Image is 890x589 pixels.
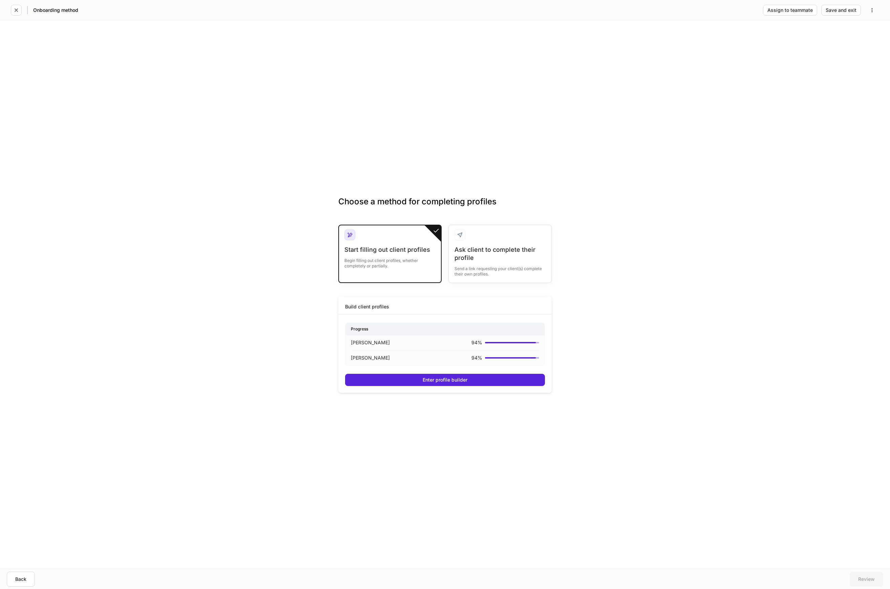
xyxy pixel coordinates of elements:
div: Back [15,577,26,582]
p: 94 % [471,354,482,361]
button: Assign to teammate [763,5,817,16]
p: 94 % [471,339,482,346]
p: [PERSON_NAME] [351,339,390,346]
div: Start filling out client profiles [344,246,436,254]
div: Ask client to complete their profile [454,246,546,262]
h3: Choose a method for completing profiles [338,196,552,218]
div: Send a link requesting your client(s) complete their own profiles. [454,262,546,277]
div: Progress [345,323,545,335]
div: Begin filling out client profiles, whether completely or partially. [344,254,436,269]
button: Enter profile builder [345,374,545,386]
p: [PERSON_NAME] [351,354,390,361]
button: Save and exit [821,5,861,16]
div: Build client profiles [345,303,389,310]
div: Save and exit [826,8,856,13]
div: Assign to teammate [767,8,813,13]
h5: Onboarding method [33,7,78,14]
div: Enter profile builder [423,378,467,382]
button: Back [7,572,35,587]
